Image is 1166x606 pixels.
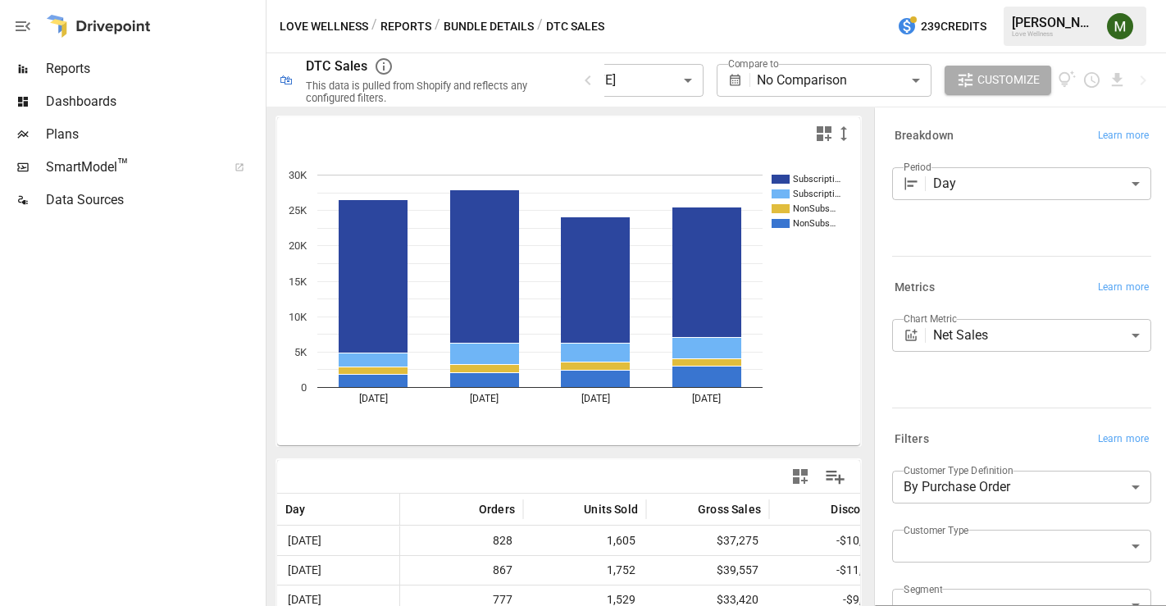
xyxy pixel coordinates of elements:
[306,80,558,104] div: This data is pulled from Shopify and reflects any configured filters.
[1097,3,1143,49] button: Meredith Lacasse
[977,70,1040,90] span: Customize
[584,501,638,517] span: Units Sold
[904,312,957,326] label: Chart Metric
[289,204,307,216] text: 25K
[46,125,262,144] span: Plans
[1098,431,1149,448] span: Learn more
[371,16,377,37] div: /
[1012,15,1097,30] div: [PERSON_NAME]
[46,59,262,79] span: Reports
[692,393,721,404] text: [DATE]
[777,526,884,555] span: -$10,521
[470,393,499,404] text: [DATE]
[1012,30,1097,38] div: Love Wellness
[921,16,986,37] span: 239 Credits
[698,501,761,517] span: Gross Sales
[895,431,929,449] h6: Filters
[892,471,1151,503] div: By Purchase Order
[757,64,931,97] div: No Comparison
[654,556,761,585] span: $39,557
[479,501,515,517] span: Orders
[537,16,543,37] div: /
[408,526,515,555] span: 828
[280,72,293,88] div: 🛍
[289,239,307,252] text: 20K
[1107,13,1133,39] img: Meredith Lacasse
[46,157,216,177] span: SmartModel
[531,556,638,585] span: 1,752
[408,556,515,585] span: 867
[777,556,884,585] span: -$11,293
[933,167,1151,200] div: Day
[728,57,779,71] label: Compare to
[46,92,262,112] span: Dashboards
[581,393,610,404] text: [DATE]
[289,311,307,323] text: 10K
[793,174,840,185] text: Subscripti…
[306,58,367,74] div: DTC Sales
[289,169,307,181] text: 30K
[285,556,324,585] span: [DATE]
[444,16,534,37] button: Bundle Details
[301,381,307,394] text: 0
[294,346,307,358] text: 5K
[529,64,703,97] div: [DATE] - [DATE]
[945,66,1051,95] button: Customize
[904,463,1013,477] label: Customer Type Definition
[380,16,431,37] button: Reports
[904,582,942,596] label: Segment
[285,501,306,517] span: Day
[280,16,368,37] button: Love Wellness
[933,319,1151,352] div: Net Sales
[1108,71,1127,89] button: Download report
[46,190,262,210] span: Data Sources
[277,150,848,445] svg: A chart.
[1082,71,1101,89] button: Schedule report
[793,189,840,199] text: Subscripti…
[285,526,324,555] span: [DATE]
[817,458,854,495] button: Manage Columns
[531,526,638,555] span: 1,605
[895,127,954,145] h6: Breakdown
[359,393,388,404] text: [DATE]
[654,526,761,555] span: $37,275
[831,501,884,517] span: Discounts
[793,203,836,214] text: NonSubs…
[117,155,129,175] span: ™
[793,218,836,229] text: NonSubs…
[1058,66,1077,95] button: View documentation
[904,523,969,537] label: Customer Type
[890,11,993,42] button: 239Credits
[904,160,931,174] label: Period
[1098,280,1149,296] span: Learn more
[289,276,307,288] text: 15K
[435,16,440,37] div: /
[1098,128,1149,144] span: Learn more
[895,279,935,297] h6: Metrics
